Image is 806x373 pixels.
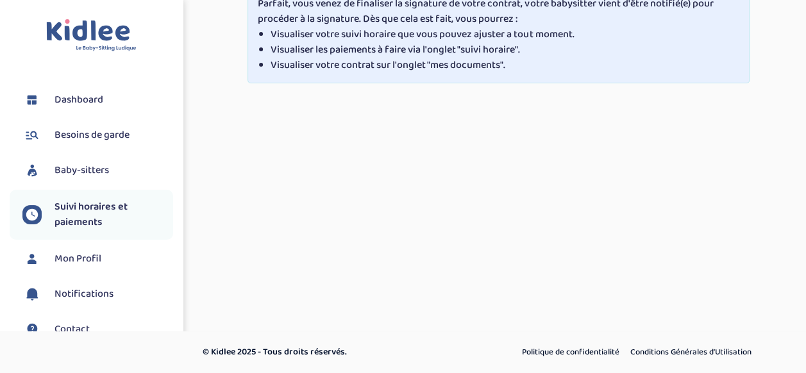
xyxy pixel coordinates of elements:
[22,126,42,145] img: besoin.svg
[203,345,458,359] p: © Kidlee 2025 - Tous droits réservés.
[55,128,130,143] span: Besoins de garde
[22,320,173,339] a: Contact
[55,199,173,230] span: Suivi horaires et paiements
[22,161,173,180] a: Baby-sitters
[22,90,173,110] a: Dashboard
[271,27,739,42] li: Visualiser votre suivi horaire que vous pouvez ajuster a tout moment.
[22,320,42,339] img: contact.svg
[22,249,173,269] a: Mon Profil
[55,163,109,178] span: Baby-sitters
[626,344,756,361] a: Conditions Générales d’Utilisation
[22,199,173,230] a: Suivi horaires et paiements
[22,285,173,304] a: Notifications
[517,344,624,361] a: Politique de confidentialité
[271,42,739,58] li: Visualiser les paiements à faire via l'onglet "suivi horaire".
[22,249,42,269] img: profil.svg
[22,126,173,145] a: Besoins de garde
[55,92,103,108] span: Dashboard
[55,322,90,337] span: Contact
[22,90,42,110] img: dashboard.svg
[55,286,113,302] span: Notifications
[22,161,42,180] img: babysitters.svg
[46,19,137,52] img: logo.svg
[22,205,42,224] img: suivihoraire.svg
[22,285,42,304] img: notification.svg
[55,251,101,267] span: Mon Profil
[271,58,739,73] li: Visualiser votre contrat sur l'onglet "mes documents".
